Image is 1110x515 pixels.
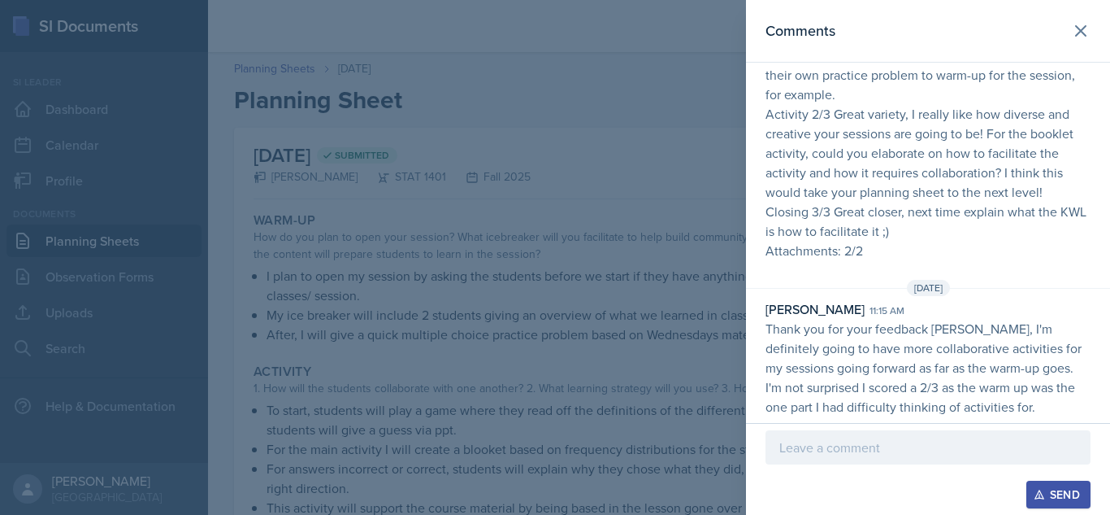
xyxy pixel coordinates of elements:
[765,241,1090,260] p: Attachments: 2/2
[765,202,1090,241] p: Closing 3/3 Great closer, next time explain what the KWL is how to facilitate it ;)
[765,104,1090,202] p: Activity 2/3 Great variety, I really like how diverse and creative your sessions are going to be!...
[765,319,1090,417] p: Thank you for your feedback [PERSON_NAME], I'm definitely going to have more collaborative activi...
[765,20,835,42] h2: Comments
[907,280,950,296] span: [DATE]
[1026,481,1090,508] button: Send
[765,299,865,319] div: [PERSON_NAME]
[869,303,904,318] div: 11:15 am
[1037,488,1080,501] div: Send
